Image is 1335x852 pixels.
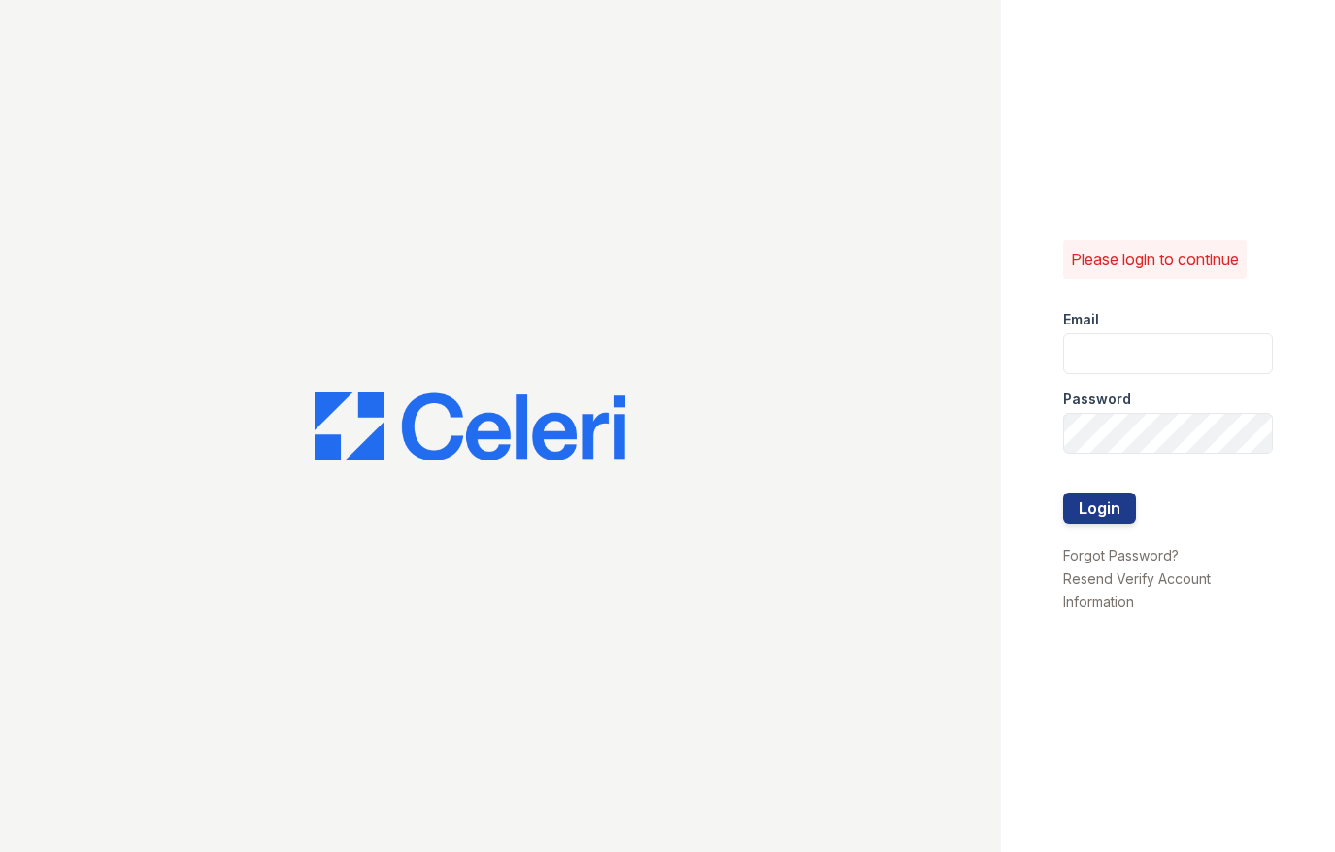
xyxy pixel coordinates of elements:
[1063,570,1211,610] a: Resend Verify Account Information
[315,392,625,461] img: CE_Logo_Blue-a8612792a0a2168367f1c8372b55b34899dd931a85d93a1a3d3e32e68fde9ad4.png
[1071,248,1239,271] p: Please login to continue
[1063,310,1099,329] label: Email
[1063,390,1131,409] label: Password
[1063,493,1136,524] button: Login
[1063,547,1179,563] a: Forgot Password?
